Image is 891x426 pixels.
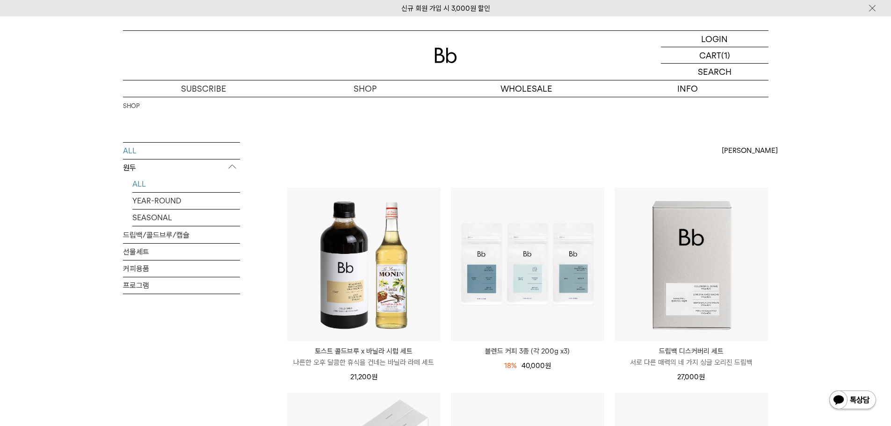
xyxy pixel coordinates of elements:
[350,373,377,381] span: 21,200
[132,176,240,192] a: ALL
[828,390,877,412] img: 카카오톡 채널 1:1 채팅 버튼
[615,188,768,341] img: 드립백 디스커버리 세트
[287,357,441,368] p: 나른한 오후 달콤한 휴식을 건네는 바닐라 라떼 세트
[287,346,441,368] a: 토스트 콜드브루 x 바닐라 시럽 세트 나른한 오후 달콤한 휴식을 건네는 바닐라 라떼 세트
[123,277,240,294] a: 프로그램
[607,80,768,97] p: INFO
[401,4,490,13] a: 신규 회원 가입 시 3,000원 할인
[132,209,240,226] a: SEASONAL
[132,193,240,209] a: YEAR-ROUND
[287,188,441,341] img: 토스트 콜드브루 x 바닐라 시럽 세트
[615,357,768,368] p: 서로 다른 매력의 네 가지 싱글 오리진 드립백
[721,47,730,63] p: (1)
[287,346,441,357] p: 토스트 콜드브루 x 바닐라 시럽 세트
[699,373,705,381] span: 원
[615,346,768,368] a: 드립백 디스커버리 세트 서로 다른 매력의 네 가지 싱글 오리진 드립백
[451,188,604,341] img: 블렌드 커피 3종 (각 200g x3)
[371,373,377,381] span: 원
[435,48,457,63] img: 로고
[123,244,240,260] a: 선물세트
[284,80,446,97] a: SHOP
[522,361,551,370] span: 40,000
[123,80,284,97] a: SUBSCRIBE
[661,47,768,64] a: CART (1)
[545,361,551,370] span: 원
[615,346,768,357] p: 드립백 디스커버리 세트
[123,101,139,111] a: SHOP
[446,80,607,97] p: WHOLESALE
[722,145,778,156] span: [PERSON_NAME]
[123,260,240,277] a: 커피용품
[451,346,604,357] a: 블렌드 커피 3종 (각 200g x3)
[504,360,517,371] div: 18%
[677,373,705,381] span: 27,000
[123,227,240,243] a: 드립백/콜드브루/캡슐
[123,143,240,159] a: ALL
[701,31,728,47] p: LOGIN
[661,31,768,47] a: LOGIN
[699,47,721,63] p: CART
[698,64,732,80] p: SEARCH
[123,159,240,176] p: 원두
